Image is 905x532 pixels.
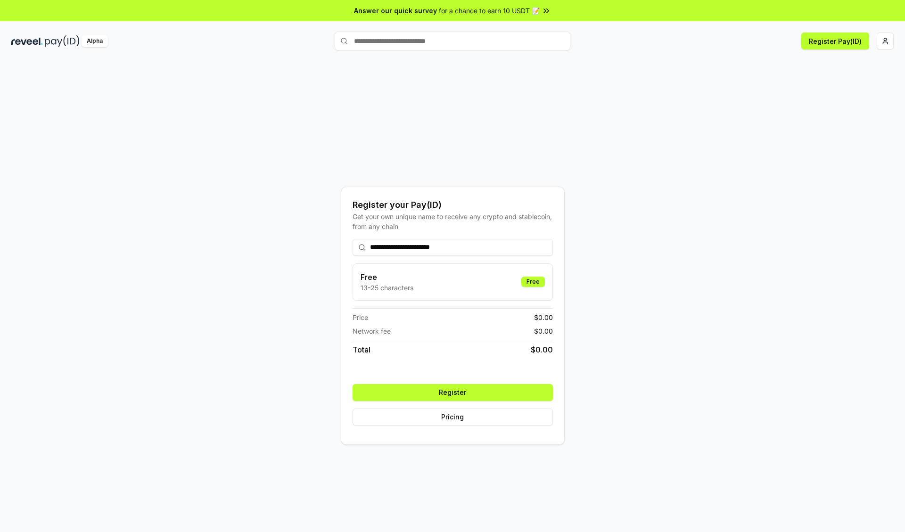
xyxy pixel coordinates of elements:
[361,283,413,293] p: 13-25 characters
[361,271,413,283] h3: Free
[353,326,391,336] span: Network fee
[534,312,553,322] span: $ 0.00
[439,6,540,16] span: for a chance to earn 10 USDT 📝
[353,212,553,231] div: Get your own unique name to receive any crypto and stablecoin, from any chain
[353,344,370,355] span: Total
[11,35,43,47] img: reveel_dark
[521,277,545,287] div: Free
[531,344,553,355] span: $ 0.00
[801,33,869,49] button: Register Pay(ID)
[354,6,437,16] span: Answer our quick survey
[45,35,80,47] img: pay_id
[353,409,553,426] button: Pricing
[353,198,553,212] div: Register your Pay(ID)
[82,35,108,47] div: Alpha
[353,312,368,322] span: Price
[534,326,553,336] span: $ 0.00
[353,384,553,401] button: Register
